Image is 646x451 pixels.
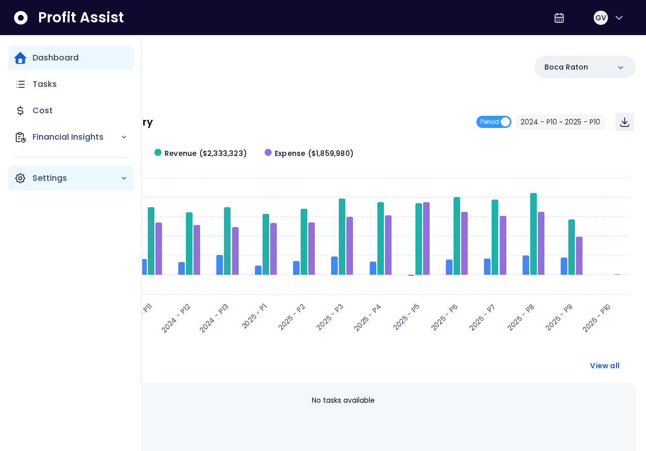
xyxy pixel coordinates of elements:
text: 2025 - P10 [580,301,613,334]
text: 2025 - P5 [391,301,422,332]
button: 2024 - P10 ~ 2025 - P10 [515,114,605,130]
text: 2025 - P7 [467,301,498,333]
text: 2025 - P8 [505,301,537,333]
text: 2025 - P3 [314,301,345,332]
button: View all [582,357,628,375]
p: Cost [33,105,53,117]
button: Download [616,113,634,131]
text: 2024 - P12 [159,301,192,335]
text: 2025 - P4 [352,301,384,333]
p: Tasks [33,78,57,90]
span: GV [595,13,606,23]
p: Dashboard [33,52,79,64]
span: Profit Assist [38,9,124,27]
span: View all [590,361,620,371]
text: 2025 - P1 [239,301,269,331]
span: Period [480,116,499,128]
text: 2024 - P13 [198,301,231,335]
span: Revenue ($2,333,323) [165,148,247,159]
p: Financial Insights [33,131,120,143]
text: 2025 - P9 [543,301,575,333]
text: 2025 - P6 [429,301,460,333]
p: Settings [33,172,120,184]
span: Expense ($1,859,980) [275,148,353,159]
text: 2025 - P2 [276,301,307,332]
div: No tasks available [59,387,628,414]
p: Boca Raton [544,62,588,73]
